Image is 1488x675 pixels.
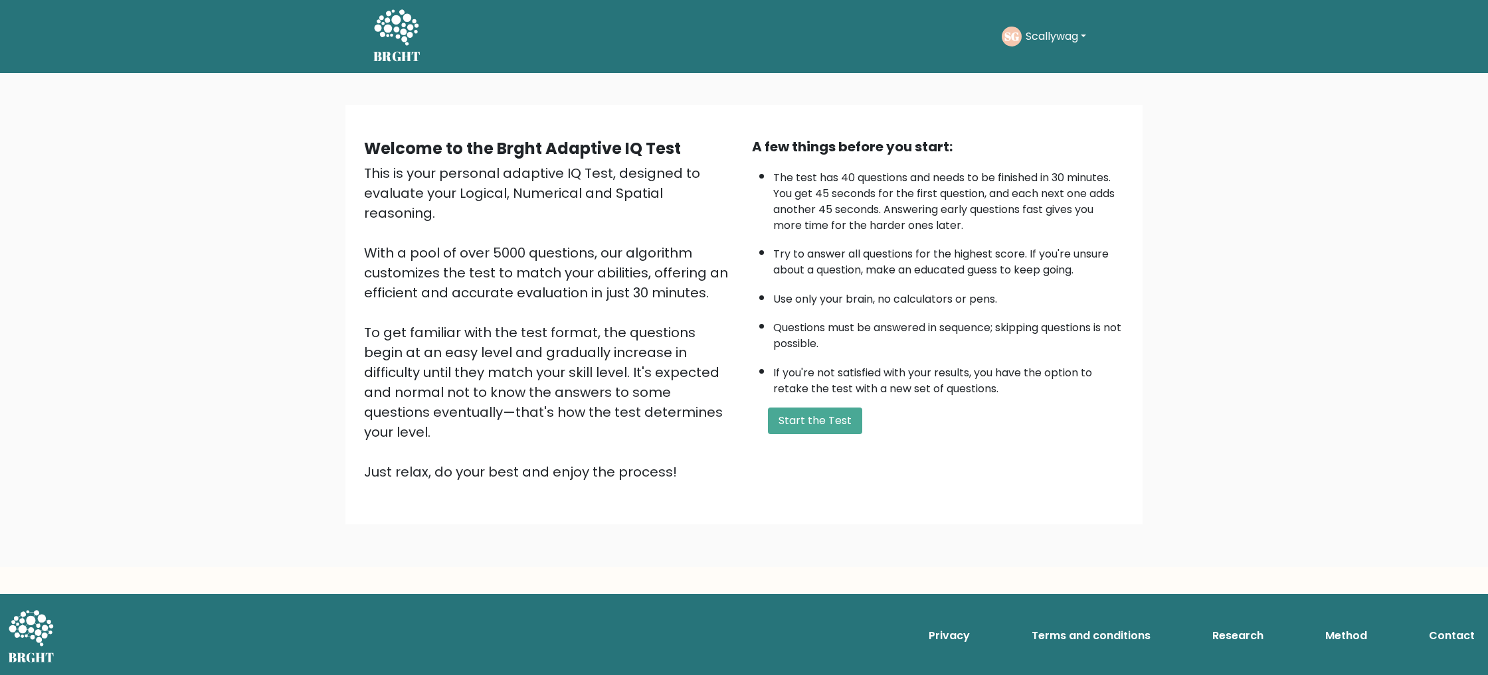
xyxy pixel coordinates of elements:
button: Scallywag [1022,28,1090,45]
li: Use only your brain, no calculators or pens. [773,285,1124,307]
a: Contact [1424,623,1480,649]
li: The test has 40 questions and needs to be finished in 30 minutes. You get 45 seconds for the firs... [773,163,1124,234]
a: Method [1320,623,1372,649]
a: Terms and conditions [1026,623,1156,649]
li: Try to answer all questions for the highest score. If you're unsure about a question, make an edu... [773,240,1124,278]
div: A few things before you start: [752,137,1124,157]
a: BRGHT [373,5,421,68]
li: Questions must be answered in sequence; skipping questions is not possible. [773,313,1124,352]
li: If you're not satisfied with your results, you have the option to retake the test with a new set ... [773,358,1124,397]
button: Start the Test [768,408,862,434]
a: Privacy [923,623,975,649]
h5: BRGHT [373,48,421,64]
b: Welcome to the Brght Adaptive IQ Test [364,137,681,159]
a: Research [1207,623,1269,649]
text: SG [1004,29,1019,44]
div: This is your personal adaptive IQ Test, designed to evaluate your Logical, Numerical and Spatial ... [364,163,736,482]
